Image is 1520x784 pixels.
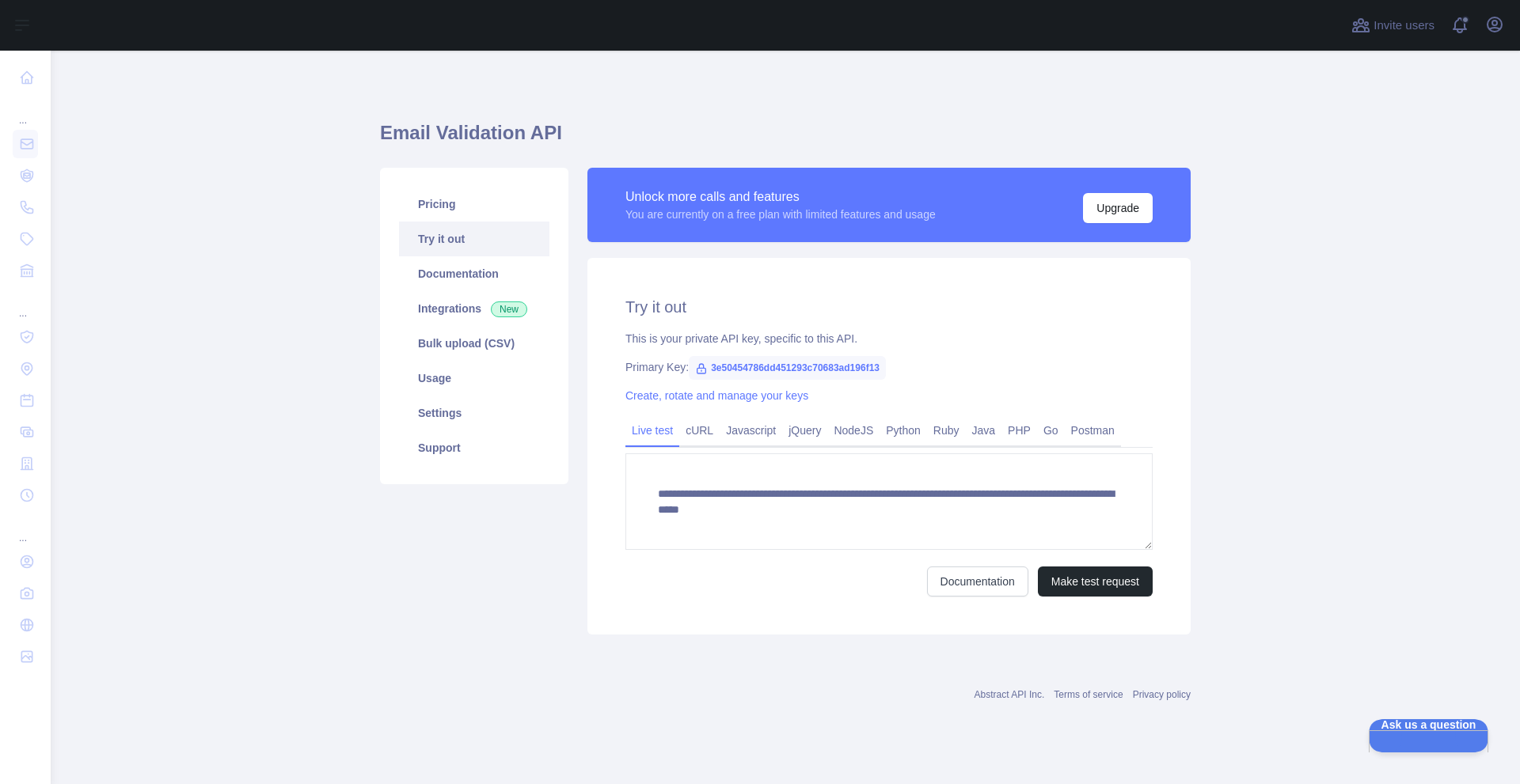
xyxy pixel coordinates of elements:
a: Live test [625,418,679,443]
a: Javascript [720,418,782,443]
a: PHP [1001,418,1037,443]
a: NodeJS [827,418,880,443]
h2: Try it out [625,296,1153,318]
a: Settings [399,396,549,430]
a: cURL [679,418,720,443]
a: Try it out [399,222,549,256]
a: Integrations New [399,291,549,326]
span: New [491,301,527,317]
a: Go [1037,418,1065,443]
h1: Email Validation API [380,120,1191,158]
a: Documentation [927,566,1028,597]
a: Documentation [399,256,549,291]
div: You are currently on a free plan with limited features and usage [625,206,936,222]
a: Privacy policy [1133,689,1191,700]
div: Unlock more calls and features [625,187,936,206]
a: Abstract API Inc. [975,689,1045,700]
div: ... [13,513,38,544]
a: Bulk upload (CSV) [399,326,549,361]
a: Ruby [927,418,966,443]
button: Invite users [1348,13,1438,38]
a: jQuery [782,418,827,443]
div: This is your private API key, specific to this API. [625,331,1153,347]
a: Postman [1065,418,1121,443]
a: Python [880,418,927,443]
div: ... [13,95,38,127]
button: Make test request [1038,566,1153,597]
a: Support [399,430,549,465]
a: Terms of service [1054,689,1123,700]
button: Upgrade [1083,193,1153,223]
a: Usage [399,361,549,396]
span: Invite users [1374,17,1434,35]
span: 3e50454786dd451293c70683ad196f13 [689,356,886,380]
div: ... [13,288,38,320]
a: Java [966,418,1002,443]
div: Primary Key: [625,359,1153,375]
a: Pricing [399,187,549,222]
iframe: Help Scout Beacon - Open [1369,719,1488,752]
a: Create, rotate and manage your keys [625,389,808,402]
